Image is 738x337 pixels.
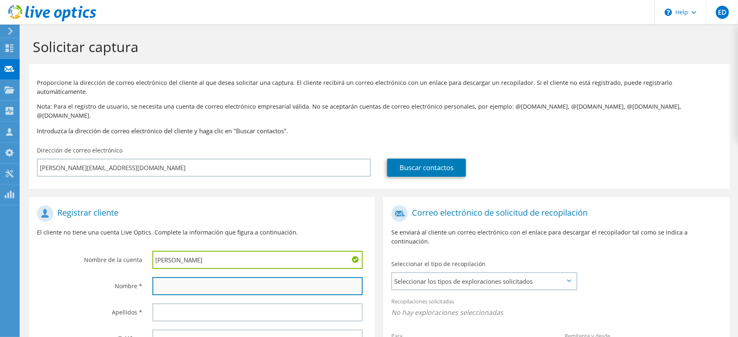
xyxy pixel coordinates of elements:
h3: Introduzca la dirección de correo electrónico del cliente y haga clic en "Buscar contactos". [37,126,722,135]
p: Nota: Para el registro de usuario, se necesita una cuenta de correo electrónico empresarial válid... [37,102,722,120]
h1: Correo electrónico de solicitud de recopilación [391,205,717,222]
label: Dirección de correo electrónico [37,146,123,155]
label: Apellidos * [37,303,142,317]
h1: Registrar cliente [37,205,363,222]
span: Seleccionar los tipos de exploraciones solicitados [392,273,576,289]
span: ED [716,6,729,19]
label: Nombre * [37,277,142,290]
label: Seleccionar el tipo de recopilación [391,260,486,268]
p: Proporcione la dirección de correo electrónico del cliente al que desea solicitar una captura. El... [37,78,722,96]
p: Se enviará al cliente un correo electrónico con el enlace para descargar el recopilador tal como ... [391,228,721,246]
a: Buscar contactos [387,159,466,177]
h1: Solicitar captura [33,38,722,55]
div: Recopilaciones solicitadas [383,293,729,323]
p: El cliente no tiene una cuenta Live Optics. Complete la información que figura a continuación. [37,228,367,237]
svg: \n [665,9,672,16]
span: No hay exploraciones seleccionadas [391,308,721,317]
label: Nombre de la cuenta [37,251,142,264]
